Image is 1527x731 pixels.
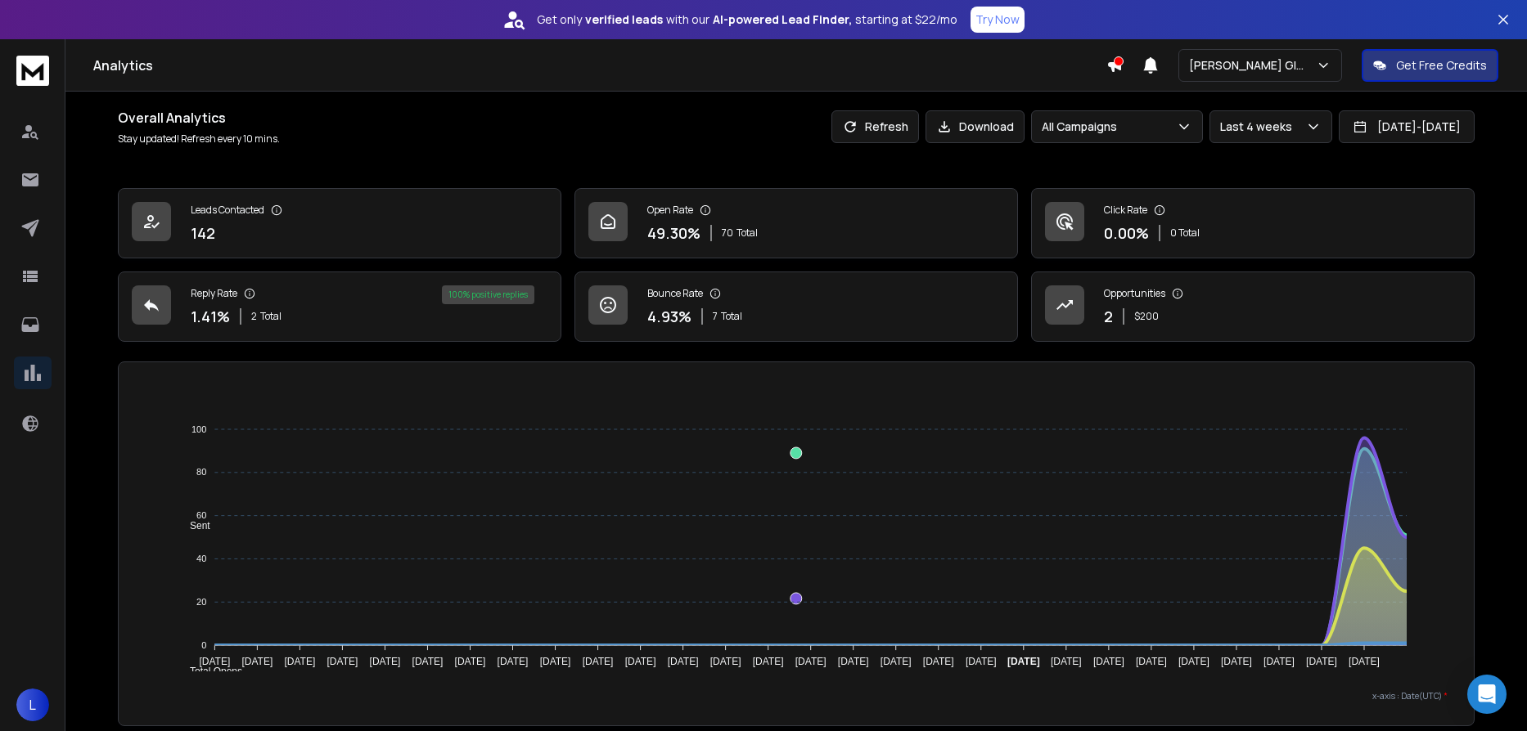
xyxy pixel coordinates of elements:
p: $ 200 [1134,310,1159,323]
img: logo [16,56,49,86]
button: Get Free Credits [1362,49,1498,82]
tspan: [DATE] [583,656,614,667]
tspan: 80 [196,468,206,478]
button: Refresh [831,110,919,143]
tspan: [DATE] [498,656,529,667]
button: L [16,688,49,721]
p: 142 [191,222,215,244]
tspan: [DATE] [1178,656,1209,667]
span: 2 [251,310,257,323]
tspan: [DATE] [284,656,315,667]
strong: AI-powered Lead Finder, [713,11,852,28]
p: All Campaigns [1042,119,1124,135]
tspan: [DATE] [923,656,954,667]
p: x-axis : Date(UTC) [145,690,1448,702]
p: Get Free Credits [1396,57,1487,74]
tspan: 100 [191,424,206,434]
tspan: [DATE] [1221,656,1252,667]
tspan: [DATE] [668,656,699,667]
tspan: [DATE] [966,656,997,667]
tspan: [DATE] [838,656,869,667]
tspan: 60 [196,510,206,520]
button: Try Now [971,7,1025,33]
p: Open Rate [647,204,693,217]
tspan: [DATE] [625,656,656,667]
p: Opportunities [1104,287,1165,300]
tspan: 20 [196,597,206,607]
button: [DATE]-[DATE] [1339,110,1475,143]
h1: Overall Analytics [118,108,280,128]
span: 70 [722,226,733,240]
p: 0 Total [1170,226,1200,240]
tspan: 0 [201,640,206,650]
a: Reply Rate1.41%2Total100% positive replies [118,271,561,342]
p: Bounce Rate [647,287,703,300]
p: Reply Rate [191,287,237,300]
tspan: [DATE] [1306,656,1337,667]
a: Leads Contacted142 [118,188,561,258]
tspan: [DATE] [753,656,784,667]
p: Get only with our starting at $22/mo [537,11,957,28]
p: Stay updated! Refresh every 10 mins. [118,132,280,146]
span: 7 [713,310,718,323]
a: Opportunities2$200 [1031,271,1475,342]
p: Download [959,119,1014,135]
strong: verified leads [585,11,663,28]
tspan: [DATE] [412,656,443,667]
p: 4.93 % [647,305,691,328]
div: 100 % positive replies [442,285,534,304]
tspan: [DATE] [454,656,485,667]
tspan: [DATE] [1093,656,1124,667]
span: Sent [178,520,210,531]
h1: Analytics [93,56,1106,75]
tspan: [DATE] [1051,656,1082,667]
tspan: [DATE] [199,656,230,667]
a: Click Rate0.00%0 Total [1031,188,1475,258]
button: Download [926,110,1025,143]
div: Open Intercom Messenger [1467,675,1507,714]
a: Bounce Rate4.93%7Total [574,271,1018,342]
tspan: [DATE] [241,656,273,667]
tspan: [DATE] [540,656,571,667]
span: Total [260,310,282,323]
tspan: [DATE] [1263,656,1295,667]
tspan: [DATE] [881,656,912,667]
tspan: 40 [196,554,206,563]
a: Open Rate49.30%70Total [574,188,1018,258]
p: Refresh [865,119,908,135]
p: 0.00 % [1104,222,1149,244]
p: Leads Contacted [191,204,264,217]
tspan: [DATE] [1349,656,1380,667]
span: Total Opens [178,666,242,677]
tspan: [DATE] [369,656,400,667]
p: 1.41 % [191,305,230,328]
tspan: [DATE] [710,656,741,667]
tspan: [DATE] [1007,656,1040,667]
tspan: [DATE] [795,656,827,667]
span: Total [721,310,742,323]
p: Try Now [975,11,1020,28]
p: Last 4 weeks [1220,119,1299,135]
p: Click Rate [1104,204,1147,217]
p: 49.30 % [647,222,700,244]
p: [PERSON_NAME] Global [1189,57,1316,74]
span: Total [736,226,758,240]
tspan: [DATE] [327,656,358,667]
tspan: [DATE] [1136,656,1167,667]
p: 2 [1104,305,1113,328]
